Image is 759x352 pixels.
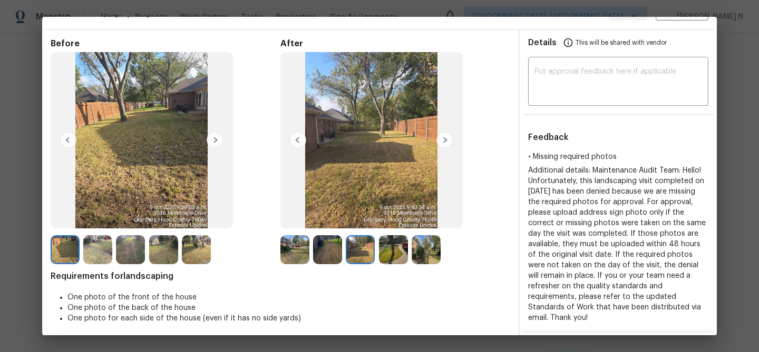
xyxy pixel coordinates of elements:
span: After [280,38,510,49]
span: Details [528,30,557,55]
img: right-chevron-button-url [436,132,453,148]
span: Requirements for landscaping [51,271,510,281]
li: One photo of the front of the house [67,292,510,303]
span: Before [51,38,280,49]
span: Feedback [528,133,569,142]
img: left-chevron-button-url [289,132,306,148]
img: right-chevron-button-url [207,132,223,148]
li: One photo for each side of the house (even if it has no side yards) [67,313,510,324]
img: left-chevron-button-url [60,132,76,148]
span: Additional details: Maintenance Audit Team: Hello! Unfortunately, this landscaping visit complete... [528,167,706,321]
span: This will be shared with vendor [576,30,667,55]
span: • Missing required photos [528,153,617,160]
li: One photo of the back of the house [67,303,510,313]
